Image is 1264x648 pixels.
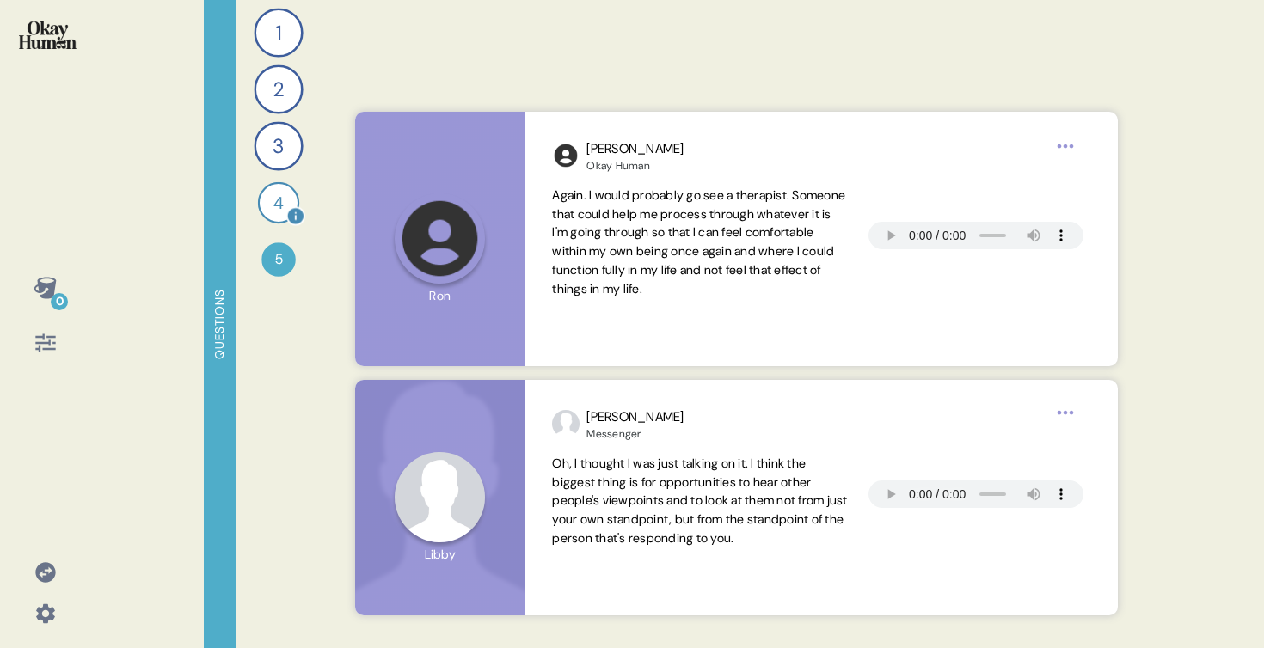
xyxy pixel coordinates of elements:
[586,407,684,427] div: [PERSON_NAME]
[552,410,580,437] img: profilepic_24522342544059709.jpg
[552,187,845,296] span: Again. I would probably go see a therapist. Someone that could help me process through whatever i...
[552,455,847,546] span: Oh, I thought I was just talking on it. I think the biggest thing is for opportunities to hear ot...
[254,121,303,170] div: 3
[261,242,296,277] div: 5
[258,182,299,223] div: 4
[51,293,68,310] div: 0
[586,139,684,159] div: [PERSON_NAME]
[254,8,303,57] div: 1
[254,64,303,113] div: 2
[586,159,684,173] div: Okay Human
[552,142,580,169] img: l1ibTKarBSWXLOhlfT5LxFP+OttMJpPJZDKZTCbz9PgHEggSPYjZSwEAAAAASUVORK5CYII=
[586,427,684,441] div: Messenger
[19,21,77,49] img: okayhuman.3b1b6348.png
